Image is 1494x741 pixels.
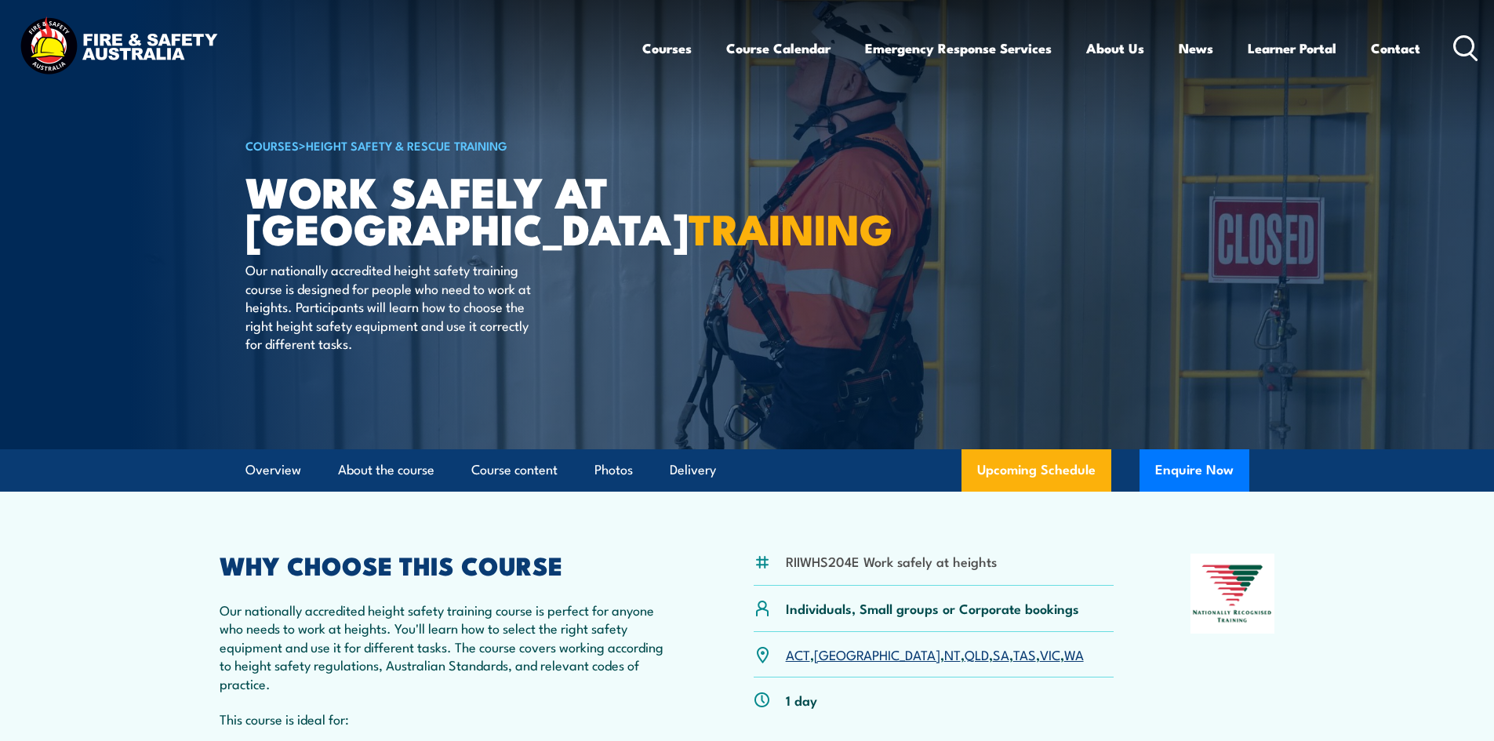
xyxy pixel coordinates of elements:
a: Contact [1371,27,1420,69]
p: Our nationally accredited height safety training course is designed for people who need to work a... [245,260,532,352]
a: About the course [338,449,434,491]
h2: WHY CHOOSE THIS COURSE [220,554,678,576]
a: Upcoming Schedule [961,449,1111,492]
p: Our nationally accredited height safety training course is perfect for anyone who needs to work a... [220,601,678,692]
a: Photos [594,449,633,491]
a: Learner Portal [1248,27,1336,69]
a: QLD [965,645,989,663]
h1: Work Safely at [GEOGRAPHIC_DATA] [245,173,633,245]
a: News [1179,27,1213,69]
a: Courses [642,27,692,69]
strong: TRAINING [689,194,892,260]
a: About Us [1086,27,1144,69]
a: NT [944,645,961,663]
a: SA [993,645,1009,663]
a: Delivery [670,449,716,491]
a: Overview [245,449,301,491]
a: Height Safety & Rescue Training [306,136,507,154]
a: Course content [471,449,558,491]
a: VIC [1040,645,1060,663]
a: [GEOGRAPHIC_DATA] [814,645,940,663]
a: WA [1064,645,1084,663]
h6: > [245,136,633,154]
p: This course is ideal for: [220,710,678,728]
p: , , , , , , , [786,645,1084,663]
p: Individuals, Small groups or Corporate bookings [786,599,1079,617]
a: ACT [786,645,810,663]
a: Emergency Response Services [865,27,1052,69]
a: Course Calendar [726,27,831,69]
a: COURSES [245,136,299,154]
p: 1 day [786,691,817,709]
button: Enquire Now [1140,449,1249,492]
a: TAS [1013,645,1036,663]
li: RIIWHS204E Work safely at heights [786,552,997,570]
img: Nationally Recognised Training logo. [1190,554,1275,634]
